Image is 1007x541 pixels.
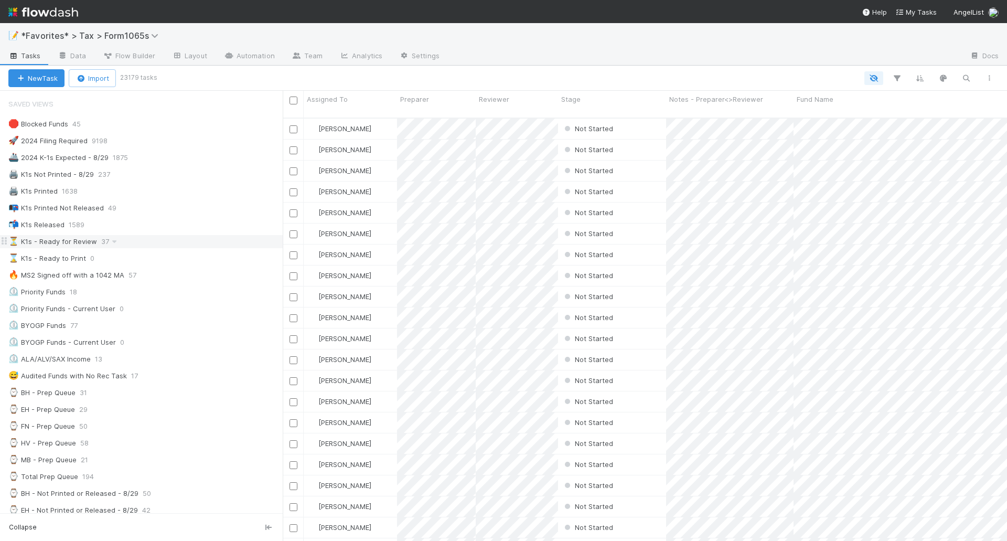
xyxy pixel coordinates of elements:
span: Not Started [562,313,613,322]
span: Not Started [562,418,613,427]
span: 58 [80,437,99,450]
div: [PERSON_NAME] [308,270,371,281]
span: [PERSON_NAME] [318,523,371,532]
img: avatar_d45d11ee-0024-4901-936f-9df0a9cc3b4e.png [308,166,317,175]
span: [PERSON_NAME] [318,397,371,406]
div: [PERSON_NAME] [308,417,371,428]
span: Not Started [562,460,613,469]
span: 🚢 [8,153,19,162]
img: avatar_d45d11ee-0024-4901-936f-9df0a9cc3b4e.png [308,124,317,133]
div: [PERSON_NAME] [308,354,371,365]
span: Not Started [562,397,613,406]
span: ⌚ [8,455,19,464]
div: HV - Prep Queue [8,437,76,450]
span: Not Started [562,187,613,196]
span: ⌚ [8,505,19,514]
div: [PERSON_NAME] [308,459,371,470]
div: Audited Funds with No Rec Task [8,369,127,383]
span: 42 [142,504,161,517]
img: avatar_d45d11ee-0024-4901-936f-9df0a9cc3b4e.png [308,208,317,217]
span: Preparer [400,94,429,104]
span: 194 [82,470,104,483]
div: [PERSON_NAME] [308,480,371,491]
div: [PERSON_NAME] [308,396,371,407]
a: My Tasks [895,7,937,17]
input: Toggle Row Selected [290,398,297,406]
span: Notes - Preparer<>Reviewer [669,94,763,104]
input: Toggle Row Selected [290,209,297,217]
div: Not Started [562,291,613,302]
input: Toggle Row Selected [290,314,297,322]
span: [PERSON_NAME] [318,355,371,364]
input: Toggle Row Selected [290,125,297,133]
span: 1638 [62,185,88,198]
span: Not Started [562,250,613,259]
span: 🔥 [8,270,19,279]
small: 23179 tasks [120,73,157,82]
div: [PERSON_NAME] [308,228,371,239]
span: *Favorites* > Tax > Form1065s [21,30,164,41]
span: [PERSON_NAME] [318,166,371,175]
div: [PERSON_NAME] [308,522,371,533]
span: 49 [108,201,127,215]
div: Not Started [562,417,613,428]
div: Not Started [562,312,613,323]
span: Not Started [562,502,613,511]
input: Toggle Row Selected [290,272,297,280]
span: ⏲️ [8,321,19,330]
input: Toggle Row Selected [290,461,297,469]
span: [PERSON_NAME] [318,376,371,385]
div: [PERSON_NAME] [308,501,371,512]
div: Blocked Funds [8,118,68,131]
span: [PERSON_NAME] [318,439,371,448]
span: 🛑 [8,119,19,128]
span: [PERSON_NAME] [318,271,371,280]
span: AngelList [954,8,984,16]
input: Toggle Row Selected [290,356,297,364]
span: 🖨️ [8,186,19,195]
span: ⌚ [8,438,19,447]
span: Saved Views [8,93,53,114]
div: Not Started [562,270,613,281]
div: [PERSON_NAME] [308,207,371,218]
img: avatar_d45d11ee-0024-4901-936f-9df0a9cc3b4e.png [308,271,317,280]
div: EH - Prep Queue [8,403,75,416]
img: avatar_d45d11ee-0024-4901-936f-9df0a9cc3b4e.png [308,523,317,532]
img: avatar_d45d11ee-0024-4901-936f-9df0a9cc3b4e.png [308,418,317,427]
a: Automation [216,48,283,65]
a: Settings [391,48,448,65]
span: 237 [98,168,121,181]
span: 57 [128,269,147,282]
span: [PERSON_NAME] [318,208,371,217]
span: ⌚ [8,388,19,397]
span: Not Started [562,229,613,238]
span: Not Started [562,376,613,385]
div: [PERSON_NAME] [308,291,371,302]
input: Toggle Row Selected [290,335,297,343]
div: Not Started [562,165,613,176]
div: [PERSON_NAME] [308,165,371,176]
span: ⏲️ [8,304,19,313]
div: Priority Funds - Current User [8,302,115,315]
span: ⏲️ [8,287,19,296]
div: ALA/ALV/SAX Income [8,353,91,366]
input: Toggle All Rows Selected [290,97,297,104]
span: Stage [561,94,581,104]
div: K1s - Ready for Review [8,235,97,248]
div: K1s Released [8,218,65,231]
div: Not Started [562,354,613,365]
input: Toggle Row Selected [290,524,297,532]
div: 2024 K-1s Expected - 8/29 [8,151,109,164]
span: Assigned To [307,94,348,104]
a: Layout [164,48,216,65]
img: avatar_d45d11ee-0024-4901-936f-9df0a9cc3b4e.png [308,229,317,238]
a: Docs [961,48,1007,65]
div: Not Started [562,144,613,155]
div: [PERSON_NAME] [308,186,371,197]
span: 31 [80,386,98,399]
span: My Tasks [895,8,937,16]
span: 50 [79,420,98,433]
span: 18 [70,285,88,299]
span: Not Started [562,208,613,217]
span: ⏲️ [8,354,19,363]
